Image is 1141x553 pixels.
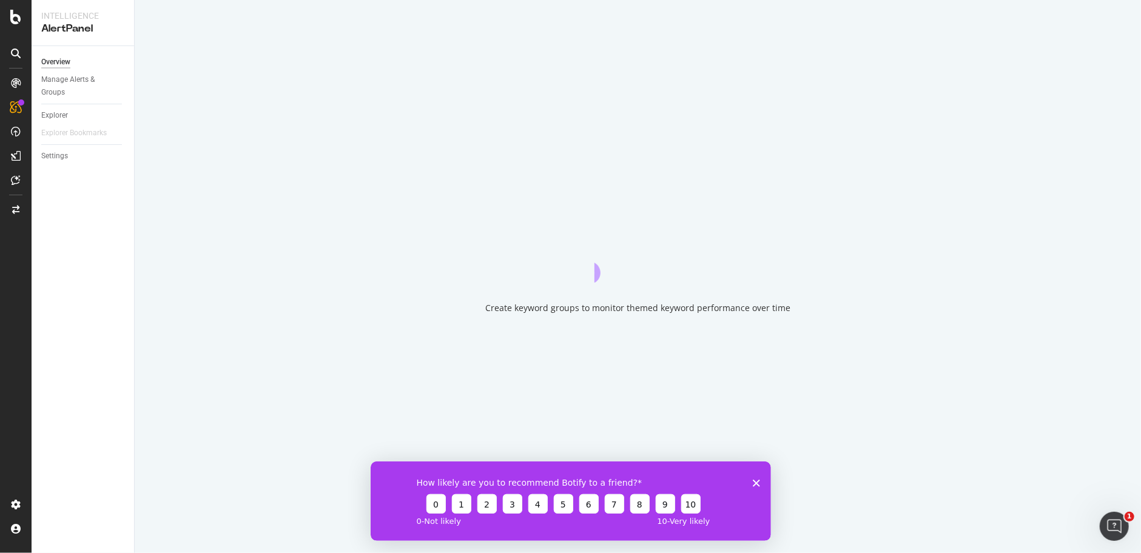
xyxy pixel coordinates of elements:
[41,127,107,139] div: Explorer Bookmarks
[41,73,126,99] a: Manage Alerts & Groups
[41,150,126,163] a: Settings
[485,302,790,314] div: Create keyword groups to monitor themed keyword performance over time
[1125,512,1134,521] span: 1
[594,239,682,283] div: animation
[41,109,126,122] a: Explorer
[41,56,126,69] a: Overview
[371,461,771,541] iframe: Survey from Botify
[41,109,68,122] div: Explorer
[41,73,114,99] div: Manage Alerts & Groups
[41,10,124,22] div: Intelligence
[1100,512,1129,541] iframe: Intercom live chat
[41,56,70,69] div: Overview
[41,22,124,36] div: AlertPanel
[41,150,68,163] div: Settings
[41,127,119,139] a: Explorer Bookmarks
